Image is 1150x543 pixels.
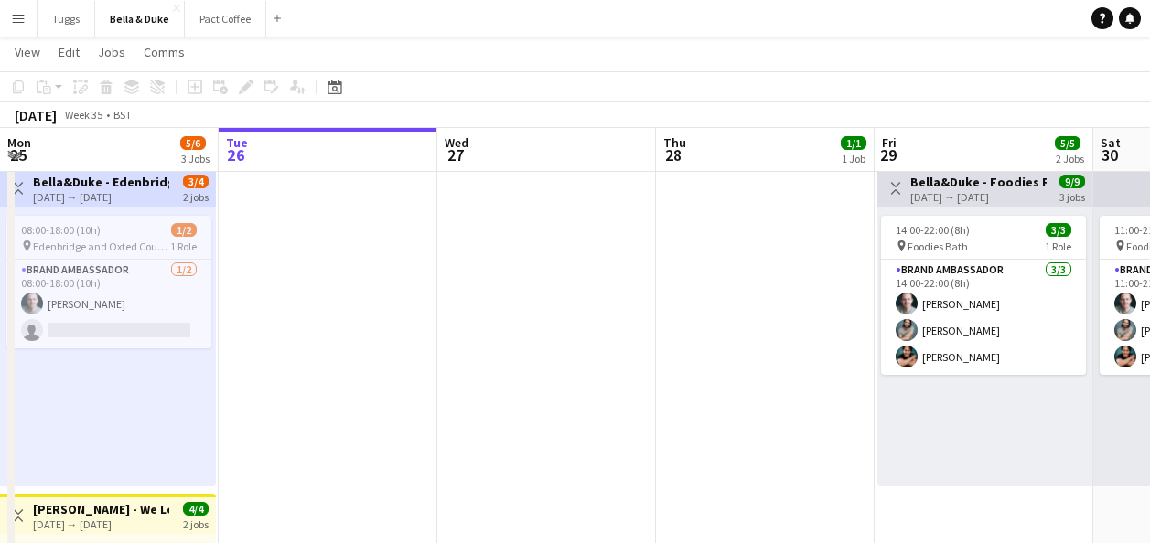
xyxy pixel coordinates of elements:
[1101,134,1121,151] span: Sat
[908,240,968,253] span: Foodies Bath
[1059,175,1085,188] span: 9/9
[879,144,897,165] span: 29
[183,516,209,531] div: 2 jobs
[33,501,169,517] h3: [PERSON_NAME] - We Love Dogs - Kent Country
[882,134,897,151] span: Fri
[442,144,468,165] span: 27
[1055,136,1080,150] span: 5/5
[183,175,209,188] span: 3/4
[223,144,248,165] span: 26
[38,1,95,37] button: Tuggs
[91,40,133,64] a: Jobs
[183,188,209,204] div: 2 jobs
[7,40,48,64] a: View
[1045,240,1071,253] span: 1 Role
[33,517,169,531] div: [DATE] → [DATE]
[181,152,210,165] div: 3 Jobs
[171,223,197,237] span: 1/2
[6,216,211,348] app-job-card: 08:00-18:00 (10h)1/2 Edenbridge and Oxted Country Show1 RoleBrand Ambassador1/208:00-18:00 (10h)[...
[661,144,686,165] span: 28
[226,134,248,151] span: Tue
[95,1,185,37] button: Bella & Duke
[6,260,211,348] app-card-role: Brand Ambassador1/208:00-18:00 (10h)[PERSON_NAME]
[113,108,132,122] div: BST
[33,190,169,204] div: [DATE] → [DATE]
[5,144,31,165] span: 25
[180,136,206,150] span: 5/6
[33,174,169,190] h3: Bella&Duke - Edenbridge and Oxted Country Show
[1059,188,1085,204] div: 3 jobs
[98,44,125,60] span: Jobs
[1056,152,1084,165] div: 2 Jobs
[136,40,192,64] a: Comms
[51,40,87,64] a: Edit
[59,44,80,60] span: Edit
[15,44,40,60] span: View
[896,223,970,237] span: 14:00-22:00 (8h)
[21,223,101,237] span: 08:00-18:00 (10h)
[910,190,1047,204] div: [DATE] → [DATE]
[445,134,468,151] span: Wed
[841,136,866,150] span: 1/1
[170,240,197,253] span: 1 Role
[910,174,1047,190] h3: Bella&Duke - Foodies Fest ([GEOGRAPHIC_DATA])
[881,260,1086,375] app-card-role: Brand Ambassador3/314:00-22:00 (8h)[PERSON_NAME][PERSON_NAME][PERSON_NAME]
[185,1,266,37] button: Pact Coffee
[15,106,57,124] div: [DATE]
[144,44,185,60] span: Comms
[1046,223,1071,237] span: 3/3
[7,134,31,151] span: Mon
[33,240,170,253] span: Edenbridge and Oxted Country Show
[60,108,106,122] span: Week 35
[881,216,1086,375] app-job-card: 14:00-22:00 (8h)3/3 Foodies Bath1 RoleBrand Ambassador3/314:00-22:00 (8h)[PERSON_NAME][PERSON_NAM...
[842,152,865,165] div: 1 Job
[183,502,209,516] span: 4/4
[663,134,686,151] span: Thu
[1098,144,1121,165] span: 30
